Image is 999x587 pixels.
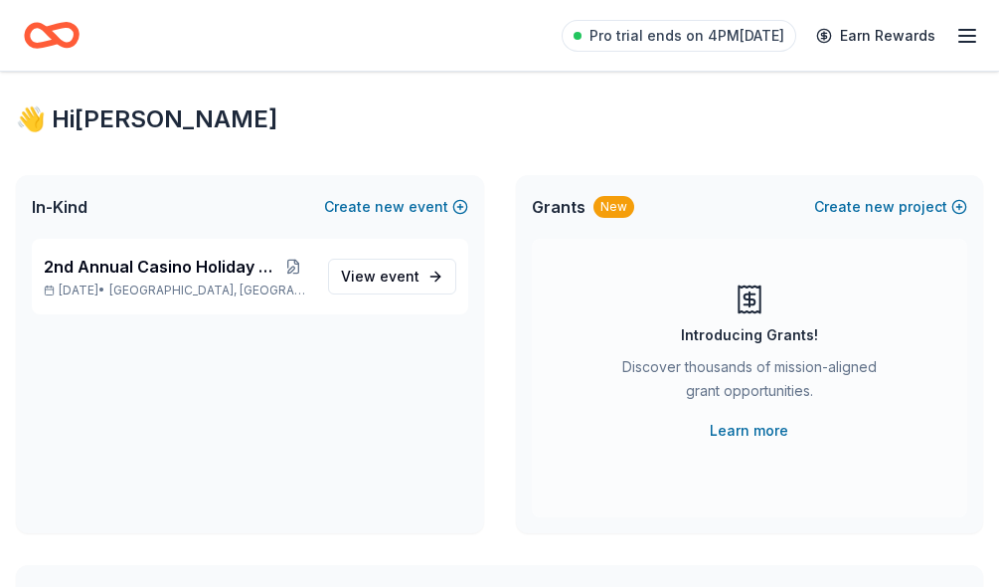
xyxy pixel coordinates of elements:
[324,195,468,219] button: Createnewevent
[562,20,796,52] a: Pro trial ends on 4PM[DATE]
[589,24,784,48] span: Pro trial ends on 4PM[DATE]
[814,195,967,219] button: Createnewproject
[341,265,419,289] span: View
[32,195,87,219] span: In-Kind
[16,103,983,135] div: 👋 Hi [PERSON_NAME]
[532,195,585,219] span: Grants
[804,18,947,54] a: Earn Rewards
[865,195,895,219] span: new
[375,195,405,219] span: new
[611,355,889,411] div: Discover thousands of mission-aligned grant opportunities.
[593,196,634,218] div: New
[44,255,275,279] span: 2nd Annual Casino Holiday Party
[681,323,818,347] div: Introducing Grants!
[24,12,80,59] a: Home
[328,259,456,294] a: View event
[44,283,312,298] p: [DATE] •
[710,419,788,443] a: Learn more
[380,268,419,285] span: event
[109,283,311,298] span: [GEOGRAPHIC_DATA], [GEOGRAPHIC_DATA]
